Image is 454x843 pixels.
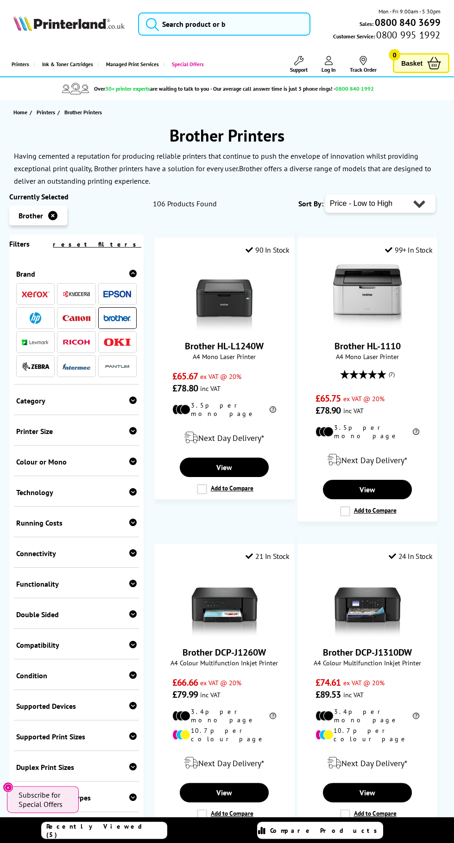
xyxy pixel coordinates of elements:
[172,707,276,724] li: 3.4p per mono page
[16,427,137,436] div: Printer Size
[16,518,137,527] div: Running Costs
[16,610,137,619] div: Double Sided
[22,291,50,298] img: Xerox
[16,732,137,741] div: Supported Print Sizes
[16,701,137,711] div: Supported Devices
[5,53,34,76] a: Printers
[323,480,412,499] a: View
[159,658,289,667] span: A4 Colour Multifunction Inkjet Printer
[189,261,259,331] img: Brother HL-L1240W
[197,484,253,494] label: Add to Compare
[103,338,131,346] img: OKI
[63,315,90,321] img: Canon
[22,336,50,348] a: Lexmark
[334,340,401,352] a: Brother HL-1110
[22,340,50,345] img: Lexmark
[103,336,131,348] a: OKI
[16,488,137,497] div: Technology
[172,726,276,743] li: 10.7p per colour page
[9,124,445,146] h1: Brother Printers
[63,340,90,345] img: Ricoh
[94,85,209,92] span: Over are waiting to talk to you
[322,56,336,73] a: Log In
[200,678,241,687] span: ex VAT @ 20%
[200,690,221,699] span: inc VAT
[172,401,276,418] li: 3.5p per mono page
[63,336,90,348] a: Ricoh
[37,107,55,117] span: Printers
[103,291,131,298] img: Epson
[385,245,432,254] div: 99+ In Stock
[315,676,341,688] span: £74.61
[340,506,397,516] label: Add to Compare
[22,362,50,371] img: Zebra
[172,676,198,688] span: £66.66
[16,671,137,680] div: Condition
[303,658,432,667] span: A4 Colour Multifunction Inkjet Printer
[197,809,253,819] label: Add to Compare
[172,688,198,700] span: £79.99
[105,85,150,92] span: 30+ printer experts
[14,151,418,173] p: Having cemented a reputation for producing reliable printers that continue to push the envelope o...
[343,394,384,403] span: ex VAT @ 20%
[16,762,137,772] div: Duplex Print Sizes
[373,18,441,27] a: 0800 840 3699
[103,312,131,324] a: Brother
[153,199,217,208] span: 106 Products Found
[13,15,125,33] a: Printerland Logo
[340,809,397,819] label: Add to Compare
[164,53,208,76] a: Special Offers
[343,406,363,415] span: inc VAT
[298,199,323,208] span: Sort By:
[16,640,137,650] div: Compatibility
[270,826,382,835] span: Compare Products
[210,85,374,92] span: - Our average call answer time is just 3 phone rings! -
[393,53,449,73] a: Basket 0
[63,312,90,324] a: Canon
[22,312,50,324] a: HP
[138,12,311,36] input: Search product or b
[183,646,266,658] a: Brother DCP-J1260W
[30,312,41,324] img: HP
[63,363,90,370] img: Intermec
[389,49,400,61] span: 0
[98,53,164,76] a: Managed Print Services
[323,783,412,802] a: View
[189,630,259,639] a: Brother DCP-J1260W
[315,707,419,724] li: 3.4p per mono page
[159,750,289,776] div: modal_delivery
[16,457,137,466] div: Colour or Mono
[375,16,441,29] b: 0800 840 3699
[22,288,50,300] a: Xerox
[333,31,440,41] span: Customer Service:
[303,750,432,776] div: modal_delivery
[315,726,419,743] li: 10.7p per colour page
[290,66,308,73] span: Support
[333,568,402,637] img: Brother DCP-J1310DW
[200,384,221,393] span: inc VAT
[103,361,131,372] img: Pantum
[159,425,289,451] div: modal_delivery
[189,323,259,333] a: Brother HL-L1240W
[159,352,289,361] span: A4 Mono Laser Printer
[315,404,341,416] span: £78.90
[16,269,137,279] div: Brand
[315,423,419,440] li: 3.5p per mono page
[172,382,198,394] span: £78.80
[333,261,402,331] img: Brother HL-1110
[41,822,167,839] a: Recently Viewed (5)
[16,396,137,405] div: Category
[63,360,90,372] a: Intermec
[63,291,90,298] img: Kyocera
[53,240,141,248] a: reset filters
[333,630,402,639] a: Brother DCP-J1310DW
[246,552,289,561] div: 21 In Stock
[16,549,137,558] div: Connectivity
[375,31,440,39] span: 0800 995 1992
[303,352,432,361] span: A4 Mono Laser Printer
[290,56,308,73] a: Support
[180,783,269,802] a: View
[13,107,30,117] a: Home
[343,678,384,687] span: ex VAT @ 20%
